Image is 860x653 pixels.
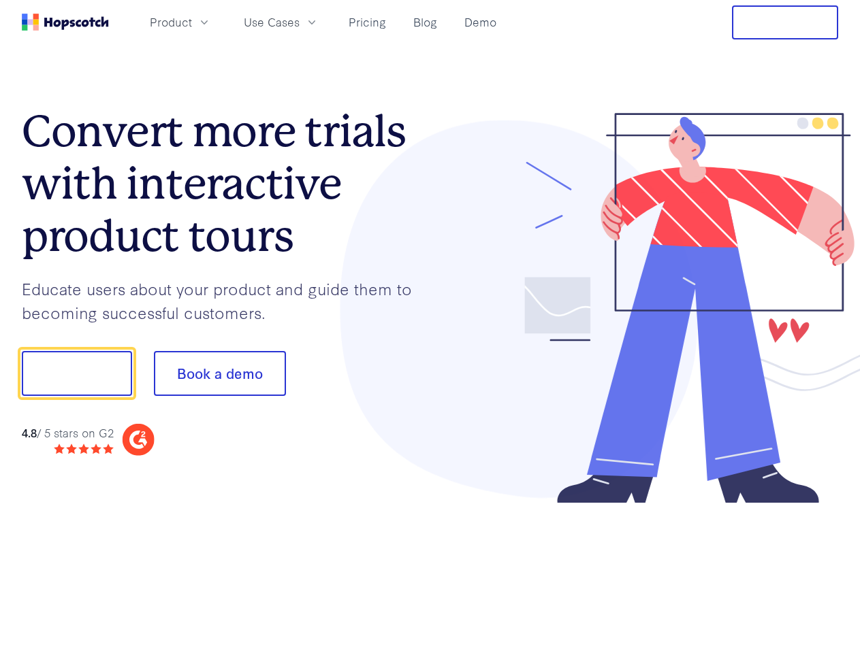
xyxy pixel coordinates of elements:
div: / 5 stars on G2 [22,424,114,441]
button: Book a demo [154,351,286,396]
button: Product [142,11,219,33]
strong: 4.8 [22,424,37,440]
a: Blog [408,11,443,33]
a: Home [22,14,109,31]
button: Use Cases [236,11,327,33]
a: Pricing [343,11,392,33]
a: Demo [459,11,502,33]
button: Show me! [22,351,132,396]
span: Product [150,14,192,31]
button: Free Trial [732,5,838,39]
span: Use Cases [244,14,300,31]
h1: Convert more trials with interactive product tours [22,105,430,262]
p: Educate users about your product and guide them to becoming successful customers. [22,277,430,324]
